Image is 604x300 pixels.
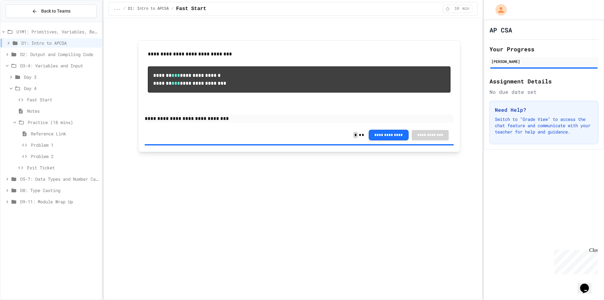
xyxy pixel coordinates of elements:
[489,77,598,86] h2: Assignment Details
[578,275,598,294] iframe: chat widget
[31,130,99,137] span: Reference Link
[452,6,462,11] span: 10
[489,88,598,96] div: No due date set
[27,108,99,114] span: Notes
[489,45,598,54] h2: Your Progress
[489,25,512,34] h1: AP CSA
[31,142,99,148] span: Problem 1
[20,187,99,194] span: D8: Type Casting
[27,164,99,171] span: Exit Ticket
[171,6,173,11] span: /
[3,3,43,40] div: Chat with us now!Close
[20,51,99,58] span: D2: Output and Compiling Code
[28,119,99,126] span: Practice (18 mins)
[495,116,593,135] p: Switch to "Grade View" to access the chat feature and communicate with your teacher for help and ...
[24,85,99,92] span: Day 4
[491,59,596,64] div: [PERSON_NAME]
[462,6,469,11] span: min
[31,153,99,160] span: Problem 2
[21,40,99,46] span: D1: Intro to APCSA
[495,106,593,114] h3: Need Help?
[16,28,99,35] span: U1M1: Primitives, Variables, Basic I/O
[552,247,598,274] iframe: chat widget
[27,96,99,103] span: Fast Start
[489,3,508,17] div: My Account
[20,198,99,205] span: D9-11: Module Wrap Up
[6,4,97,18] button: Back to Teams
[176,5,206,13] span: Fast Start
[24,74,99,80] span: Day 3
[41,8,70,14] span: Back to Teams
[20,176,99,182] span: D5-7: Data Types and Number Calculations
[123,6,126,11] span: /
[128,6,169,11] span: D1: Intro to APCSA
[20,62,99,69] span: D3-4: Variables and Input
[114,6,121,11] span: ...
